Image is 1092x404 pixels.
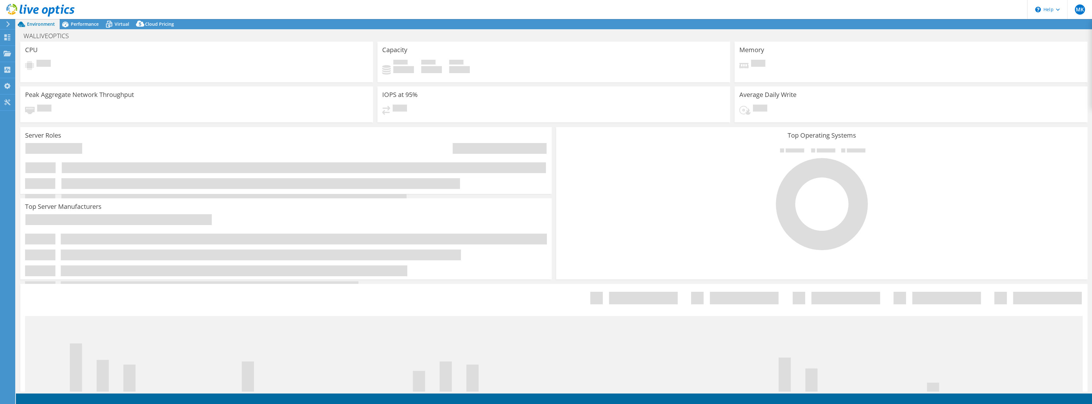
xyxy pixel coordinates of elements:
[449,60,463,66] span: Total
[421,66,442,73] h4: 0 GiB
[115,21,129,27] span: Virtual
[21,32,79,39] h1: WALLIVEOPTICS
[751,60,765,68] span: Pending
[1075,4,1085,15] span: MK
[25,91,134,98] h3: Peak Aggregate Network Throughput
[739,91,796,98] h3: Average Daily Write
[1035,7,1041,12] svg: \n
[561,132,1083,139] h3: Top Operating Systems
[449,66,470,73] h4: 0 GiB
[393,105,407,113] span: Pending
[145,21,174,27] span: Cloud Pricing
[382,46,407,53] h3: Capacity
[71,21,99,27] span: Performance
[421,60,436,66] span: Free
[393,66,414,73] h4: 0 GiB
[393,60,408,66] span: Used
[37,105,51,113] span: Pending
[753,105,767,113] span: Pending
[25,132,61,139] h3: Server Roles
[27,21,55,27] span: Environment
[25,46,38,53] h3: CPU
[25,203,102,210] h3: Top Server Manufacturers
[739,46,764,53] h3: Memory
[37,60,51,68] span: Pending
[382,91,418,98] h3: IOPS at 95%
